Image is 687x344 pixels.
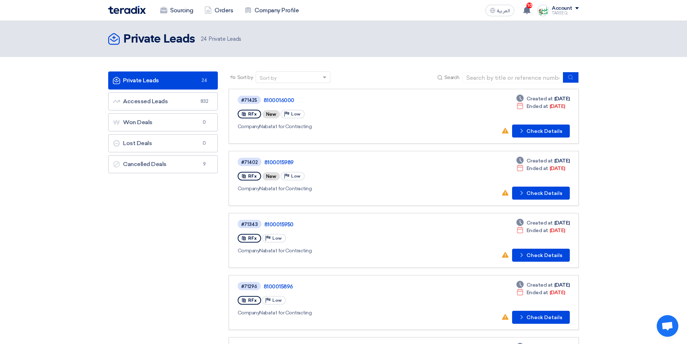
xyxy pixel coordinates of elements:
span: Company [238,310,260,316]
span: Sort by [237,74,253,81]
div: TAREEQ [552,11,579,15]
span: 24 [200,77,209,84]
a: Private Leads24 [108,71,218,90]
span: RFx [248,112,257,117]
button: العربية [485,5,514,16]
div: #71425 [241,98,257,103]
span: RFx [248,236,257,241]
span: Company [238,248,260,254]
span: العربية [497,8,510,13]
span: 832 [200,98,209,105]
span: Low [291,174,300,179]
span: Private Leads [201,35,241,43]
span: Search [444,74,459,81]
span: Company [238,123,260,130]
button: Check Details [512,249,570,262]
input: Search by title or reference number [462,72,563,83]
a: Lost Deals0 [108,134,218,152]
img: Teradix logo [108,6,146,14]
span: Ended at [527,227,548,234]
h2: Private Leads [123,32,195,47]
span: Ended at [527,103,548,110]
span: Low [272,236,282,241]
div: New [263,172,280,180]
a: Cancelled Deals9 [108,155,218,173]
div: [DATE] [516,157,570,165]
span: RFx [248,298,257,303]
a: Accessed Leads832 [108,92,218,110]
div: Sort by [260,74,277,82]
div: Nabatat for Contracting [238,309,445,317]
button: Check Details [512,311,570,324]
a: Sourcing [154,3,199,18]
a: Orders [199,3,239,18]
span: Low [272,298,282,303]
span: 0 [200,140,209,147]
div: [DATE] [516,289,565,296]
div: #71402 [241,160,258,165]
a: 8100015950 [264,221,445,228]
div: New [263,110,280,118]
a: Won Deals0 [108,113,218,131]
span: Created at [527,281,553,289]
div: Nabatat for Contracting [238,247,446,254]
div: Nabatat for Contracting [238,185,446,192]
div: [DATE] [516,227,565,234]
div: [DATE] [516,95,570,103]
span: Ended at [527,289,548,296]
div: #71296 [241,284,257,289]
button: Check Details [512,125,570,138]
span: Created at [527,95,553,103]
div: [DATE] [516,165,565,172]
img: Screenshot___1727703618088.png [537,5,549,16]
div: [DATE] [516,281,570,289]
a: 8100015989 [264,159,445,166]
div: Account [552,5,572,12]
a: Company Profile [239,3,304,18]
div: [DATE] [516,103,565,110]
div: #71343 [241,222,258,227]
span: Company [238,186,260,192]
span: Low [291,112,300,117]
a: 8100016000 [264,97,444,104]
div: Open chat [657,315,678,337]
span: Created at [527,219,553,227]
span: 0 [200,119,209,126]
span: 9 [200,161,209,168]
button: Check Details [512,187,570,200]
span: RFx [248,174,257,179]
span: 24 [201,36,207,42]
div: [DATE] [516,219,570,227]
span: Ended at [527,165,548,172]
span: Created at [527,157,553,165]
div: Nabatat for Contracting [238,123,445,130]
span: 10 [527,3,532,8]
a: 8100015896 [264,283,444,290]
